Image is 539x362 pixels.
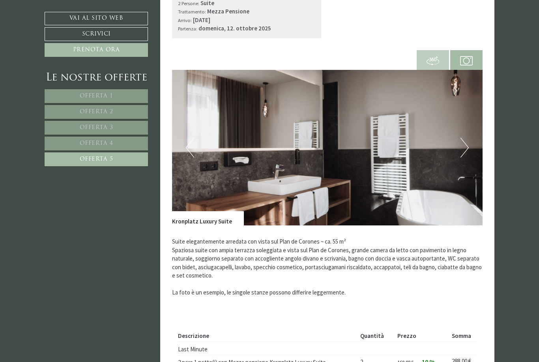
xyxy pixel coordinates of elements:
[141,6,170,19] div: lunedì
[178,342,357,355] td: Last Minute
[80,156,113,162] span: Offerta 5
[186,138,194,158] button: Previous
[449,330,477,341] th: Somma
[460,54,473,67] img: camera.svg
[178,8,206,15] small: Trattamento:
[45,71,148,85] div: Le nostre offerte
[172,237,483,296] p: Suite elegantemente arredata con vista sul Plan de Corones ~ ca. 55 m² Spaziosa suite con ampia t...
[268,208,311,222] button: Invia
[178,17,192,23] small: Arrivo:
[172,70,483,225] img: image
[80,93,113,99] span: Offerta 1
[178,25,197,32] small: Partenza:
[12,23,105,28] div: Montis – Active Nature Spa
[80,109,113,115] span: Offerta 2
[45,27,148,41] a: Scrivici
[80,141,113,146] span: Offerta 4
[427,54,439,67] img: 360-grad.svg
[6,21,109,43] div: Buon giorno, come possiamo aiutarla?
[45,43,148,57] a: Prenota ora
[12,37,105,42] small: 19:29
[193,16,210,24] b: [DATE]
[80,125,113,131] span: Offerta 3
[460,138,469,158] button: Next
[207,8,249,15] b: Mezza Pensione
[198,24,271,32] b: domenica, 12. ottobre 2025
[172,211,244,225] div: Kronplatz Luxury Suite
[45,12,148,25] a: Vai al sito web
[357,330,394,341] th: Quantità
[394,330,449,341] th: Prezzo
[178,330,357,341] th: Descrizione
